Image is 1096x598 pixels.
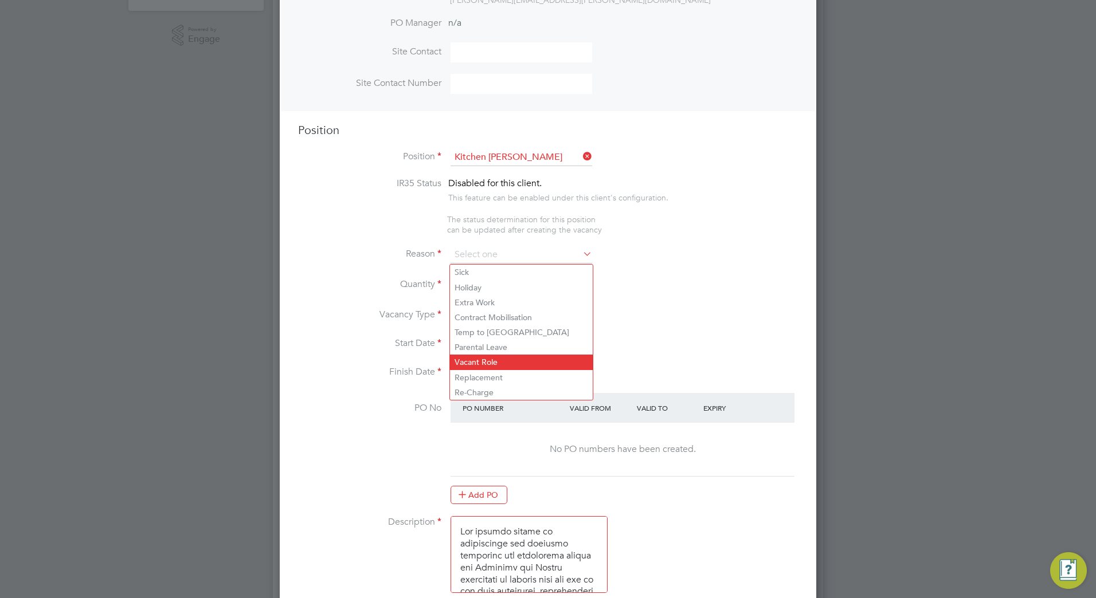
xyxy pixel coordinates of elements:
[298,366,441,378] label: Finish Date
[298,248,441,260] label: Reason
[462,443,783,455] div: No PO numbers have been created.
[447,214,602,235] span: The status determination for this position can be updated after creating the vacancy
[450,280,593,295] li: Holiday
[460,398,567,418] div: PO Number
[448,17,461,29] span: n/a
[450,310,593,325] li: Contract Mobilisation
[450,370,593,385] li: Replacement
[298,278,441,290] label: Quantity
[450,355,593,369] li: Vacant Role
[567,398,634,418] div: Valid From
[634,398,701,418] div: Valid To
[450,385,593,400] li: Re-Charge
[451,246,592,263] input: Select one
[448,190,668,203] div: This feature can be enabled under this client's configuration.
[298,17,441,29] label: PO Manager
[298,46,441,58] label: Site Contact
[298,151,441,163] label: Position
[450,340,593,355] li: Parental Leave
[298,309,441,321] label: Vacancy Type
[298,337,441,349] label: Start Date
[448,178,542,189] span: Disabled for this client.
[298,178,441,190] label: IR35 Status
[450,295,593,310] li: Extra Work
[1050,552,1087,589] button: Engage Resource Center
[298,77,441,89] label: Site Contact Number
[450,325,593,340] li: Temp to [GEOGRAPHIC_DATA]
[451,486,507,504] button: Add PO
[298,123,798,137] h3: Position
[451,149,592,166] input: Search for...
[298,402,441,414] label: PO No
[700,398,768,418] div: Expiry
[450,265,593,280] li: Sick
[298,516,441,528] label: Description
